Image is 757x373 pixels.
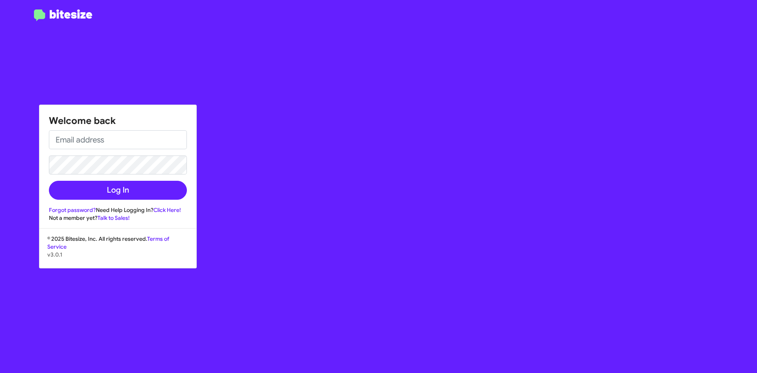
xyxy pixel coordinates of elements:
input: Email address [49,130,187,149]
div: Need Help Logging In? [49,206,187,214]
p: v3.0.1 [47,251,188,259]
h1: Welcome back [49,114,187,127]
div: Not a member yet? [49,214,187,222]
a: Talk to Sales! [97,214,130,221]
a: Click Here! [153,206,181,214]
a: Forgot password? [49,206,96,214]
button: Log In [49,181,187,200]
div: © 2025 Bitesize, Inc. All rights reserved. [39,235,196,268]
